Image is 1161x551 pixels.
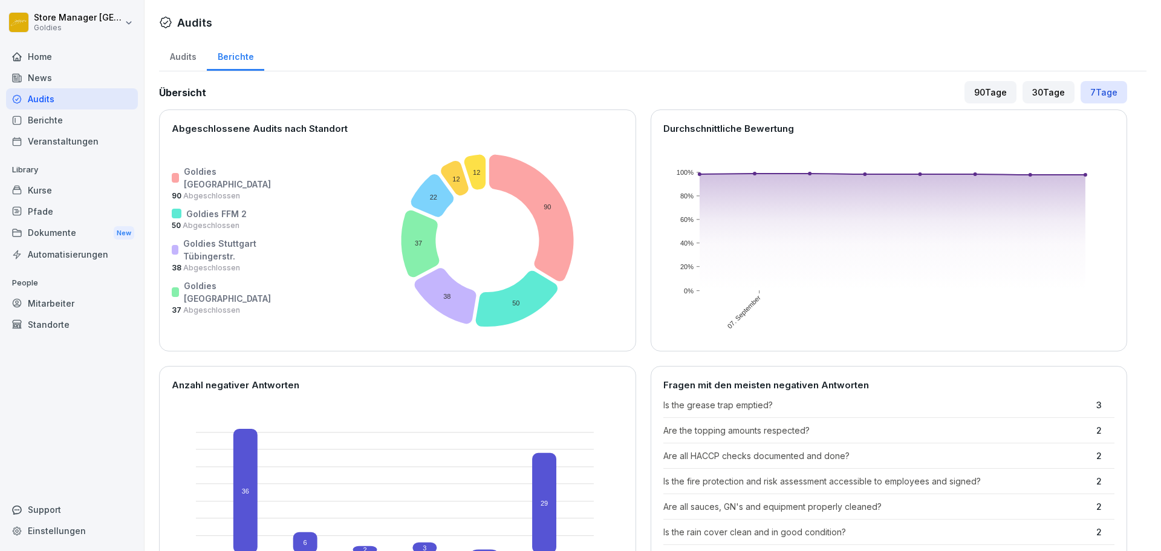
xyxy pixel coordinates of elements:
div: 30 Tage [1023,81,1075,103]
a: Automatisierungen [6,244,138,265]
text: 40% [680,240,693,247]
p: Are the topping amounts respected? [663,424,1091,437]
p: Goldies Stuttgart Tübingerstr. [183,237,273,262]
span: Abgeschlossen [181,263,240,272]
p: 2 [1096,500,1114,513]
p: Is the rain cover clean and in good condition? [663,526,1091,538]
h1: Audits [177,15,212,31]
span: Abgeschlossen [181,305,240,315]
p: Is the grease trap emptied? [663,399,1091,411]
a: Audits [6,88,138,109]
p: Goldies [34,24,122,32]
p: Fragen mit den meisten negativen Antworten [663,379,1115,393]
text: 60% [680,216,693,223]
div: Dokumente [6,222,138,244]
p: 2 [1096,526,1114,538]
div: Support [6,499,138,520]
p: 2 [1096,449,1114,462]
p: Goldies [GEOGRAPHIC_DATA] [184,279,273,305]
p: Durchschnittliche Bewertung [663,122,1115,136]
a: Kurse [6,180,138,201]
p: 38 [172,262,273,273]
div: New [114,226,134,240]
text: 07. September [726,294,762,330]
p: People [6,273,138,293]
a: News [6,67,138,88]
a: Audits [159,40,207,71]
span: Abgeschlossen [181,221,239,230]
p: 3 [1096,399,1114,411]
p: 37 [172,305,273,316]
text: 80% [680,192,693,200]
text: 0% [684,287,694,295]
h2: Übersicht [159,85,206,100]
p: Goldies FFM 2 [186,207,247,220]
p: Library [6,160,138,180]
a: Standorte [6,314,138,335]
a: DokumenteNew [6,222,138,244]
a: Home [6,46,138,67]
p: Are all sauces, GN's and equipment properly cleaned? [663,500,1091,513]
span: Abgeschlossen [181,191,240,200]
p: Anzahl negativer Antworten [172,379,623,393]
div: 7 Tage [1081,81,1127,103]
p: Abgeschlossene Audits nach Standort [172,122,623,136]
a: Pfade [6,201,138,222]
p: Are all HACCP checks documented and done? [663,449,1091,462]
p: Goldies [GEOGRAPHIC_DATA] [184,165,273,191]
text: 100% [676,169,693,176]
a: Einstellungen [6,520,138,541]
div: 90 Tage [964,81,1016,103]
p: 2 [1096,475,1114,487]
a: Berichte [6,109,138,131]
p: 50 [172,220,273,231]
a: Mitarbeiter [6,293,138,314]
a: Berichte [207,40,264,71]
a: Veranstaltungen [6,131,138,152]
p: 90 [172,191,273,201]
p: Store Manager [GEOGRAPHIC_DATA] [34,13,122,23]
p: 2 [1096,424,1114,437]
text: 20% [680,263,693,270]
p: Is the fire protection and risk assessment accessible to employees and signed? [663,475,1091,487]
